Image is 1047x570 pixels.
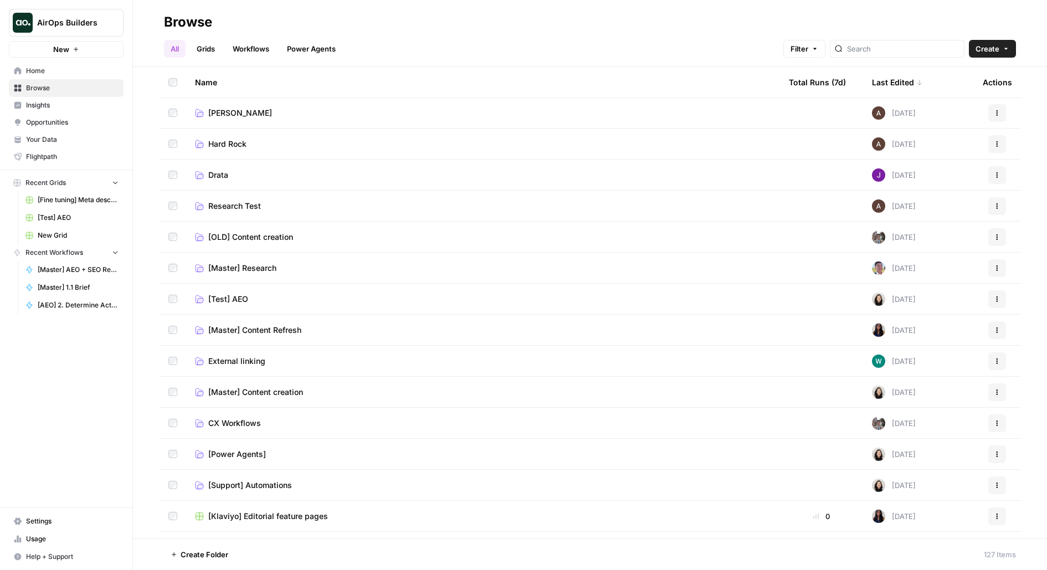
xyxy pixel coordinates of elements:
[164,13,212,31] div: Browse
[226,40,276,58] a: Workflows
[26,83,119,93] span: Browse
[872,355,885,368] img: vaiar9hhcrg879pubqop5lsxqhgw
[872,261,916,275] div: [DATE]
[872,417,885,430] img: a2mlt6f1nb2jhzcjxsuraj5rj4vi
[164,546,235,563] button: Create Folder
[26,117,119,127] span: Opportunities
[208,480,292,491] span: [Support] Automations
[872,479,885,492] img: t5ef5oef8zpw1w4g2xghobes91mw
[9,244,124,261] button: Recent Workflows
[38,230,119,240] span: New Grid
[20,209,124,227] a: [Test] AEO
[38,265,119,275] span: [Master] AEO + SEO Refresh
[872,479,916,492] div: [DATE]
[9,131,124,148] a: Your Data
[872,292,916,306] div: [DATE]
[190,40,222,58] a: Grids
[872,386,916,399] div: [DATE]
[208,232,293,243] span: [OLD] Content creation
[208,418,261,429] span: CX Workflows
[872,386,885,399] img: t5ef5oef8zpw1w4g2xghobes91mw
[789,511,854,522] div: 0
[195,480,771,491] a: [Support] Automations
[38,213,119,223] span: [Test] AEO
[872,199,916,213] div: [DATE]
[38,300,119,310] span: [AEO] 2. Determine Action
[26,152,119,162] span: Flightpath
[26,66,119,76] span: Home
[872,448,916,461] div: [DATE]
[208,356,265,367] span: External linking
[195,418,771,429] a: CX Workflows
[9,530,124,548] a: Usage
[195,263,771,274] a: [Master] Research
[195,294,771,305] a: [Test] AEO
[208,201,261,212] span: Research Test
[26,100,119,110] span: Insights
[872,137,916,151] div: [DATE]
[181,549,228,560] span: Create Folder
[872,230,916,244] div: [DATE]
[37,17,104,28] span: AirOps Builders
[195,356,771,367] a: External linking
[976,43,999,54] span: Create
[9,62,124,80] a: Home
[195,170,771,181] a: Drata
[195,201,771,212] a: Research Test
[26,552,119,562] span: Help + Support
[872,168,885,182] img: nj1ssy6o3lyd6ijko0eoja4aphzn
[872,510,916,523] div: [DATE]
[208,170,228,181] span: Drata
[208,263,276,274] span: [Master] Research
[872,510,885,523] img: rox323kbkgutb4wcij4krxobkpon
[9,174,124,191] button: Recent Grids
[195,325,771,336] a: [Master] Content Refresh
[38,283,119,292] span: [Master] 1.1 Brief
[20,296,124,314] a: [AEO] 2. Determine Action
[208,449,266,460] span: [Power Agents]
[872,261,885,275] img: 99f2gcj60tl1tjps57nny4cf0tt1
[195,449,771,460] a: [Power Agents]
[26,135,119,145] span: Your Data
[26,534,119,544] span: Usage
[872,106,916,120] div: [DATE]
[872,323,885,337] img: rox323kbkgutb4wcij4krxobkpon
[9,512,124,530] a: Settings
[195,387,771,398] a: [Master] Content creation
[20,227,124,244] a: New Grid
[208,138,247,150] span: Hard Rock
[208,325,301,336] span: [Master] Content Refresh
[872,199,885,213] img: wtbmvrjo3qvncyiyitl6zoukl9gz
[9,148,124,166] a: Flightpath
[9,548,124,566] button: Help + Support
[208,387,303,398] span: [Master] Content creation
[872,417,916,430] div: [DATE]
[195,232,771,243] a: [OLD] Content creation
[872,323,916,337] div: [DATE]
[26,516,119,526] span: Settings
[208,511,328,522] span: [Klaviyo] Editorial feature pages
[195,511,771,522] a: [Klaviyo] Editorial feature pages
[872,67,923,97] div: Last Edited
[783,40,825,58] button: Filter
[195,67,771,97] div: Name
[9,79,124,97] a: Browse
[791,43,808,54] span: Filter
[20,191,124,209] a: [Fine tuning] Meta description
[208,107,272,119] span: [PERSON_NAME]
[13,13,33,33] img: AirOps Builders Logo
[983,67,1012,97] div: Actions
[872,230,885,244] img: a2mlt6f1nb2jhzcjxsuraj5rj4vi
[969,40,1016,58] button: Create
[38,195,119,205] span: [Fine tuning] Meta description
[20,279,124,296] a: [Master] 1.1 Brief
[280,40,342,58] a: Power Agents
[872,168,916,182] div: [DATE]
[20,261,124,279] a: [Master] AEO + SEO Refresh
[9,41,124,58] button: New
[872,137,885,151] img: wtbmvrjo3qvncyiyitl6zoukl9gz
[789,67,846,97] div: Total Runs (7d)
[872,292,885,306] img: t5ef5oef8zpw1w4g2xghobes91mw
[872,355,916,368] div: [DATE]
[984,549,1016,560] div: 127 Items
